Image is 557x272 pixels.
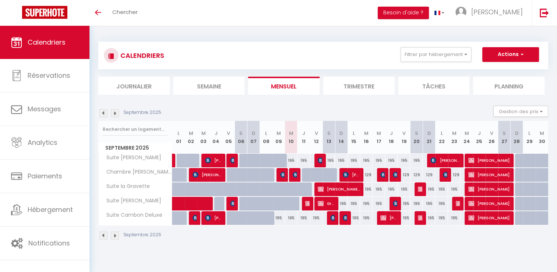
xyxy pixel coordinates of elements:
abbr: L [528,130,530,137]
abbr: M [465,130,469,137]
th: 04 [210,121,222,154]
div: 195 [322,154,335,167]
div: 195 [410,154,423,167]
th: 21 [423,121,435,154]
th: 16 [360,121,373,154]
span: [PERSON_NAME] [193,168,223,182]
th: 23 [448,121,461,154]
li: Trimestre [323,77,395,95]
button: Ouvrir le widget de chat LiveChat [6,3,28,25]
abbr: S [239,130,243,137]
abbr: M [289,130,293,137]
div: 195 [435,197,448,210]
div: 195 [297,154,310,167]
li: Journalier [98,77,170,95]
span: Mr [PERSON_NAME] le vélo voyager [418,182,422,196]
span: [PERSON_NAME] [343,211,347,225]
div: 195 [435,182,448,196]
div: 129 [360,168,373,182]
span: Chercher [112,8,138,16]
span: Suite la Gravette [100,182,152,191]
abbr: M [276,130,281,137]
div: 195 [348,154,360,167]
abbr: M [452,130,456,137]
span: Notifications [28,238,70,248]
span: Suite [PERSON_NAME] [100,154,163,162]
abbr: M [377,130,381,137]
span: [PERSON_NAME] [456,196,460,210]
th: 14 [335,121,348,154]
span: [PERSON_NAME] [PERSON_NAME] [318,182,361,196]
abbr: L [265,130,267,137]
abbr: V [315,130,318,137]
th: 06 [235,121,247,154]
span: [PERSON_NAME] [471,7,523,17]
span: Calendriers [28,38,66,47]
div: 195 [348,211,360,225]
a: Bilouwilou [PERSON_NAME] [172,154,176,168]
button: Gestion des prix [493,106,548,117]
li: Tâches [398,77,470,95]
abbr: D [339,130,343,137]
div: 195 [410,197,423,210]
abbr: L [177,130,180,137]
abbr: S [503,130,506,137]
span: Hébergement [28,205,73,214]
th: 12 [310,121,322,154]
th: 09 [272,121,285,154]
span: Réservations [28,71,70,80]
th: 01 [172,121,185,154]
th: 20 [410,121,423,154]
h3: CALENDRIERS [119,47,164,64]
p: Septembre 2025 [123,109,161,116]
div: 195 [385,182,398,196]
th: 24 [461,121,473,154]
span: Suite [PERSON_NAME] [100,197,163,205]
p: Septembre 2025 [123,231,161,238]
th: 25 [473,121,486,154]
span: Le vélo voyager Bowning [418,211,422,225]
abbr: M [540,130,544,137]
div: 195 [348,197,360,210]
span: [PERSON_NAME] [280,168,285,182]
span: D Roesink [318,153,322,167]
div: 195 [373,182,385,196]
button: Besoin d'aide ? [378,7,429,19]
span: [PERSON_NAME] [305,196,310,210]
li: Planning [473,77,544,95]
span: [PERSON_NAME] [468,196,511,210]
img: ... [455,7,466,18]
th: 13 [322,121,335,154]
th: 22 [435,121,448,154]
span: [PERSON_NAME] [468,211,511,225]
abbr: V [227,130,230,137]
abbr: L [353,130,355,137]
div: 195 [448,211,461,225]
abbr: D [252,130,255,137]
th: 27 [498,121,511,154]
span: [PERSON_NAME] [380,211,398,225]
th: 02 [185,121,197,154]
span: Granero Fils [318,196,335,210]
div: 195 [335,154,348,167]
th: 19 [398,121,410,154]
div: 195 [360,154,373,167]
div: 195 [310,211,322,225]
th: 11 [297,121,310,154]
div: 195 [285,211,297,225]
div: 195 [272,211,285,225]
div: 195 [435,211,448,225]
span: [PERSON_NAME] [393,168,397,182]
th: 26 [486,121,498,154]
span: Chambre [PERSON_NAME] [100,168,173,176]
button: Actions [482,47,539,62]
th: 29 [523,121,536,154]
span: [PERSON_NAME] [330,211,335,225]
span: [PERSON_NAME] [468,168,511,182]
th: 10 [285,121,297,154]
div: 195 [373,197,385,210]
span: [PERSON_NAME] [230,196,235,210]
img: Super Booking [22,6,67,19]
abbr: M [364,130,369,137]
abbr: J [302,130,305,137]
